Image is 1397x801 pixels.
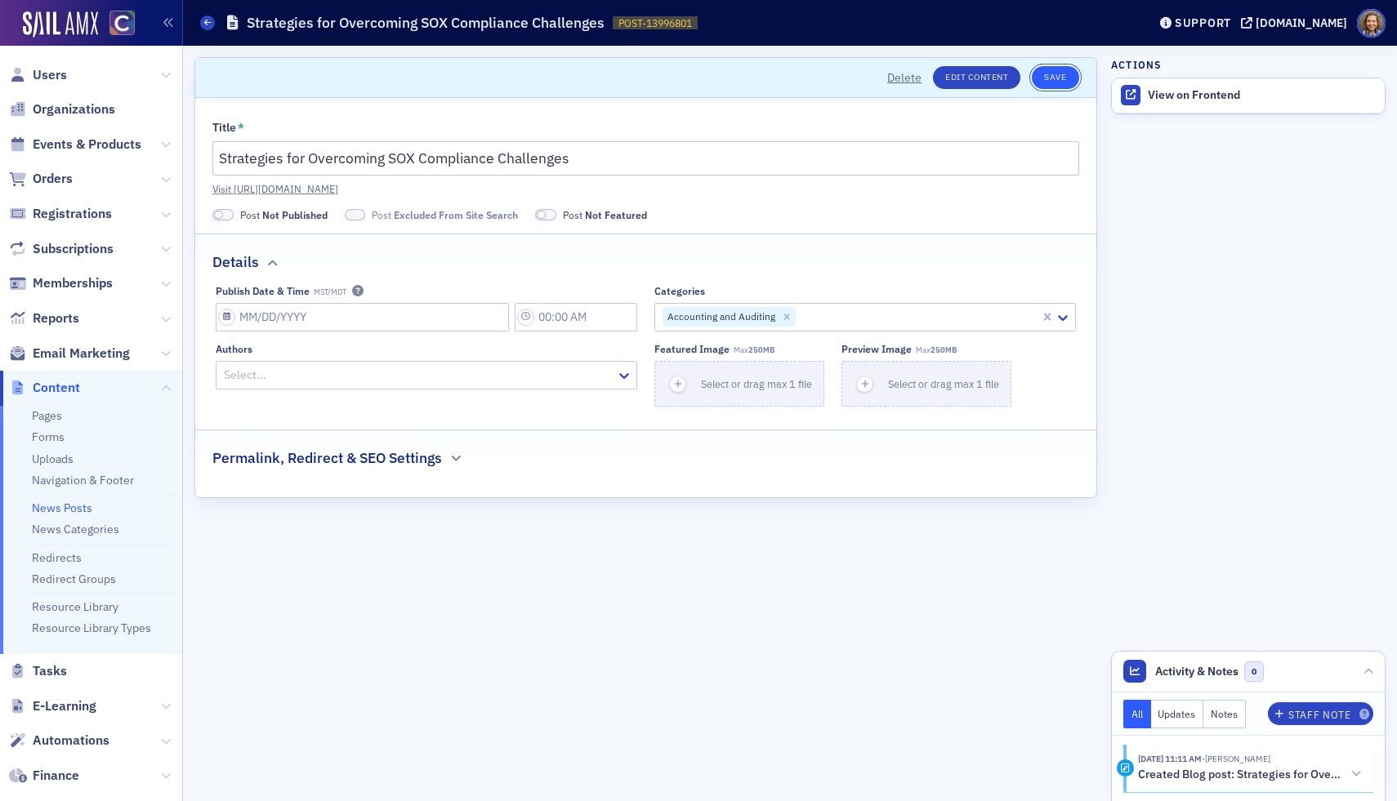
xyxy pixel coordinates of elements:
div: Support [1175,16,1231,30]
a: Users [9,66,67,84]
a: Uploads [32,452,74,466]
button: [DOMAIN_NAME] [1241,17,1353,29]
button: Select or drag max 1 file [841,361,1011,407]
div: Title [212,121,236,136]
h4: Actions [1111,57,1162,72]
a: Forms [32,429,65,444]
span: MST/MDT [314,287,346,297]
span: Orders [33,170,73,188]
a: View on Frontend [1112,78,1385,113]
span: Select or drag max 1 file [701,377,812,390]
a: Resource Library [32,599,118,614]
a: Content [9,379,80,397]
span: Excluded From Site Search [345,209,366,221]
span: Memberships [33,274,113,292]
div: Categories [654,285,705,297]
button: Delete [887,69,922,87]
span: Registrations [33,205,112,223]
a: Registrations [9,205,112,223]
time: 8/13/2025 11:11 AM [1138,753,1202,764]
a: Email Marketing [9,345,130,363]
button: Select or drag max 1 file [654,361,824,407]
span: Tasks [33,662,67,680]
abbr: This field is required [238,121,244,136]
span: Users [33,66,67,84]
span: Organizations [33,100,115,118]
a: Reports [9,309,79,327]
a: Subscriptions [9,240,114,258]
span: Email Marketing [33,345,130,363]
div: View on Frontend [1148,88,1377,103]
span: Reports [33,309,79,327]
a: Pages [32,408,62,423]
a: News Categories [32,522,119,536]
img: SailAMX [109,11,135,36]
a: Redirects [32,550,82,565]
span: Subscriptions [33,240,114,258]
div: Featured Image [654,343,730,355]
span: Profile [1357,9,1386,38]
span: Excluded From Site Search [394,208,518,221]
a: Events & Products [9,136,141,154]
h2: Details [212,251,259,273]
button: Save [1032,66,1078,89]
input: MM/DD/YYYY [216,303,509,332]
a: Tasks [9,662,67,680]
span: 0 [1244,661,1265,682]
div: Staff Note [1288,710,1350,719]
div: Activity [1117,759,1134,777]
a: Edit Content [933,66,1020,89]
button: Updates [1151,700,1204,728]
button: All [1123,700,1151,728]
div: [DOMAIN_NAME] [1256,16,1347,30]
span: Max [734,345,774,355]
span: Not Published [262,208,328,221]
span: Post [563,207,647,222]
span: Not Featured [535,209,556,221]
span: Events & Products [33,136,141,154]
span: E-Learning [33,697,96,715]
div: Preview image [841,343,912,355]
div: Accounting and Auditing [663,307,778,327]
input: 00:00 AM [515,303,637,332]
span: Not Featured [585,208,647,221]
a: News Posts [32,501,92,515]
button: Staff Note [1268,702,1373,725]
span: Not Published [212,209,234,221]
h5: Created Blog post: Strategies for Overcoming SOX Compliance Challenges [1138,768,1344,782]
span: 250MB [931,345,957,355]
div: Remove Accounting and Auditing [778,307,796,327]
h2: Permalink, Redirect & SEO Settings [212,447,442,469]
h1: Strategies for Overcoming SOX Compliance Challenges [247,13,605,33]
div: Publish Date & Time [216,285,310,297]
img: SailAMX [23,11,98,38]
a: Navigation & Footer [32,473,134,487]
span: POST-13996801 [618,16,692,30]
a: Automations [9,732,109,750]
button: Created Blog post: Strategies for Overcoming SOX Compliance Challenges [1138,766,1362,783]
span: Post [240,207,328,222]
a: E-Learning [9,697,96,715]
span: Content [33,379,80,397]
span: Finance [33,767,79,785]
div: Authors [216,343,252,355]
a: Memberships [9,274,113,292]
span: Post [372,207,518,222]
a: Visit [URL][DOMAIN_NAME] [212,181,1079,196]
span: Activity & Notes [1155,663,1239,680]
a: Organizations [9,100,115,118]
a: Resource Library Types [32,621,151,635]
button: Notes [1203,700,1246,728]
a: Orders [9,170,73,188]
span: 250MB [748,345,774,355]
span: Lindsay Moore [1202,753,1270,764]
span: Max [916,345,957,355]
a: Redirect Groups [32,572,116,586]
span: Automations [33,732,109,750]
a: View Homepage [98,11,135,38]
span: Select or drag max 1 file [888,377,999,390]
a: Finance [9,767,79,785]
